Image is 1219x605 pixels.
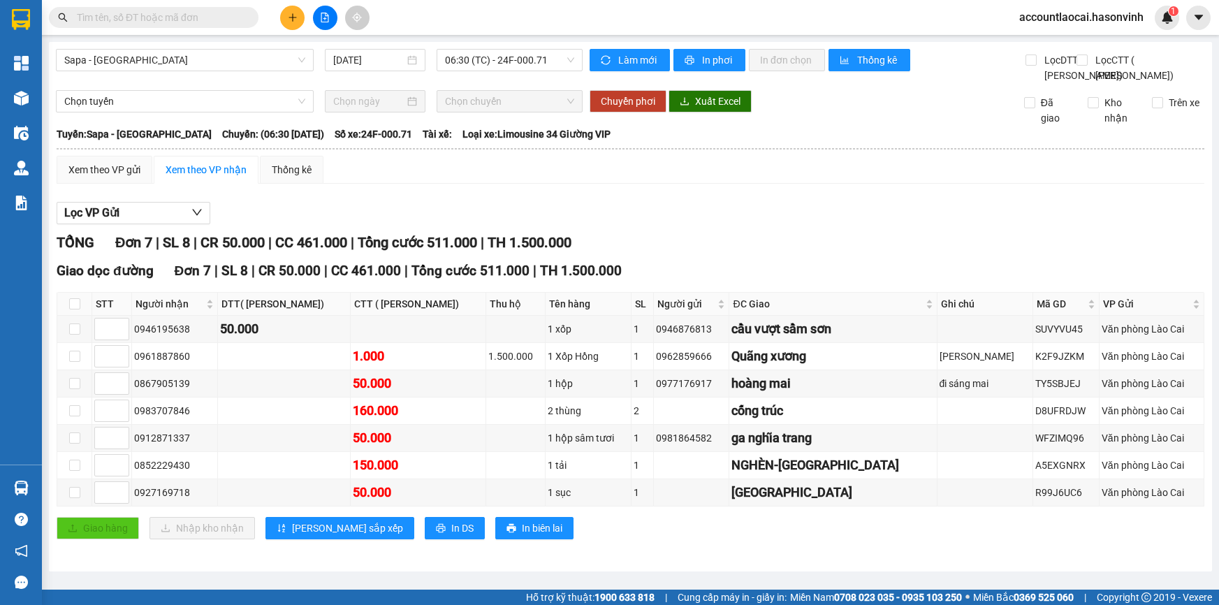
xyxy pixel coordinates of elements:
[634,376,651,391] div: 1
[353,374,483,393] div: 50.000
[481,234,484,251] span: |
[221,263,248,279] span: SL 8
[92,293,132,316] th: STT
[358,234,477,251] span: Tổng cước 511.000
[134,403,215,418] div: 0983707846
[77,10,242,25] input: Tìm tên, số ĐT hoặc mã đơn
[1100,452,1204,479] td: Văn phòng Lào Cai
[495,517,574,539] button: printerIn biên lai
[1090,52,1176,83] span: Lọc CTT ( [PERSON_NAME])
[634,403,651,418] div: 2
[656,376,727,391] div: 0977176917
[1141,592,1151,602] span: copyright
[136,296,203,312] span: Người nhận
[288,13,298,22] span: plus
[64,91,305,112] span: Chọn tuyến
[15,513,28,526] span: question-circle
[695,94,740,109] span: Xuất Excel
[272,162,312,177] div: Thống kê
[345,6,370,30] button: aim
[451,520,474,536] span: In DS
[134,321,215,337] div: 0946195638
[134,485,215,500] div: 0927169718
[353,483,483,502] div: 50.000
[634,458,651,473] div: 1
[14,481,29,495] img: warehouse-icon
[1102,321,1202,337] div: Văn phòng Lào Cai
[166,162,247,177] div: Xem theo VP nhận
[1033,343,1100,370] td: K2F9JZKM
[353,455,483,475] div: 150.000
[548,458,629,473] div: 1 tải
[200,234,265,251] span: CR 50.000
[1035,321,1097,337] div: SUVYVU45
[526,590,655,605] span: Hỗ trợ kỹ thuật:
[1186,6,1211,30] button: caret-down
[149,517,255,539] button: downloadNhập kho nhận
[790,590,962,605] span: Miền Nam
[669,90,752,112] button: downloadXuất Excel
[220,319,348,339] div: 50.000
[731,428,934,448] div: ga nghĩa trang
[191,207,203,218] span: down
[404,263,408,279] span: |
[702,52,734,68] span: In phơi
[673,49,745,71] button: printerIn phơi
[548,430,629,446] div: 1 hộp sâm tươi
[251,263,255,279] span: |
[58,13,68,22] span: search
[1035,458,1097,473] div: A5EXGNRX
[57,263,154,279] span: Giao dọc đường
[436,523,446,534] span: printer
[1033,452,1100,479] td: A5EXGNRX
[277,523,286,534] span: sort-ascending
[656,430,727,446] div: 0981864582
[1102,458,1202,473] div: Văn phòng Lào Cai
[731,374,934,393] div: hoàng mai
[1035,349,1097,364] div: K2F9JZKM
[57,202,210,224] button: Lọc VP Gửi
[1103,296,1190,312] span: VP Gửi
[618,52,659,68] span: Làm mới
[194,234,197,251] span: |
[634,321,651,337] div: 1
[292,520,403,536] span: [PERSON_NAME] sắp xếp
[656,321,727,337] div: 0946876813
[1100,398,1204,425] td: Văn phòng Lào Cai
[214,263,218,279] span: |
[333,52,404,68] input: 14/10/2025
[634,485,651,500] div: 1
[351,234,354,251] span: |
[486,293,546,316] th: Thu hộ
[265,517,414,539] button: sort-ascending[PERSON_NAME] sắp xếp
[353,401,483,421] div: 160.000
[14,56,29,71] img: dashboard-icon
[940,349,1030,364] div: [PERSON_NAME]
[1161,11,1174,24] img: icon-new-feature
[68,162,140,177] div: Xem theo VP gửi
[1163,95,1205,110] span: Trên xe
[280,6,305,30] button: plus
[594,592,655,603] strong: 1900 633 818
[634,430,651,446] div: 1
[1169,6,1178,16] sup: 1
[488,349,543,364] div: 1.500.000
[445,91,574,112] span: Chọn chuyến
[657,296,715,312] span: Người gửi
[965,595,970,600] span: ⚪️
[353,347,483,366] div: 1.000
[1037,296,1085,312] span: Mã GD
[351,293,486,316] th: CTT ( [PERSON_NAME])
[548,321,629,337] div: 1 xốp
[656,349,727,364] div: 0962859666
[1099,95,1141,126] span: Kho nhận
[1035,430,1097,446] div: WFZIMQ96
[163,234,190,251] span: SL 8
[857,52,899,68] span: Thống kê
[1033,370,1100,398] td: TY5SBJEJ
[1033,479,1100,506] td: R99J6UC6
[222,126,324,142] span: Chuyến: (06:30 [DATE])
[632,293,654,316] th: SL
[685,55,696,66] span: printer
[834,592,962,603] strong: 0708 023 035 - 0935 103 250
